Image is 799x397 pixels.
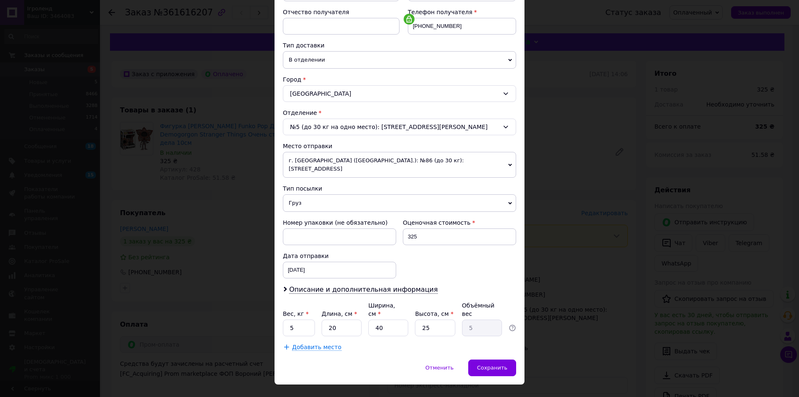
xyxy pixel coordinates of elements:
[283,85,516,102] div: [GEOGRAPHIC_DATA]
[283,218,396,227] div: Номер упаковки (не обязательно)
[403,218,516,227] div: Оценочная стоимость
[408,9,472,15] span: Телефон получателя
[322,310,357,317] label: Длина, см
[283,42,325,49] span: Тип доставки
[462,301,502,318] div: Объёмный вес
[283,9,349,15] span: Отчество получателя
[283,109,516,117] div: Отделение
[368,302,395,317] label: Ширина, см
[283,51,516,69] span: В отделении
[283,252,396,260] div: Дата отправки
[289,285,438,294] span: Описание и дополнительная информация
[477,365,507,371] span: Сохранить
[283,194,516,212] span: Груз
[283,75,516,84] div: Город
[283,143,332,149] span: Место отправки
[425,365,454,371] span: Отменить
[283,119,516,135] div: №5 (до 30 кг на одно место): [STREET_ADDRESS][PERSON_NAME]
[408,18,516,35] input: +380
[292,344,342,351] span: Добавить место
[283,152,516,178] span: г. [GEOGRAPHIC_DATA] ([GEOGRAPHIC_DATA].): №86 (до 30 кг): [STREET_ADDRESS]
[283,185,322,192] span: Тип посылки
[283,310,309,317] label: Вес, кг
[415,310,453,317] label: Высота, см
